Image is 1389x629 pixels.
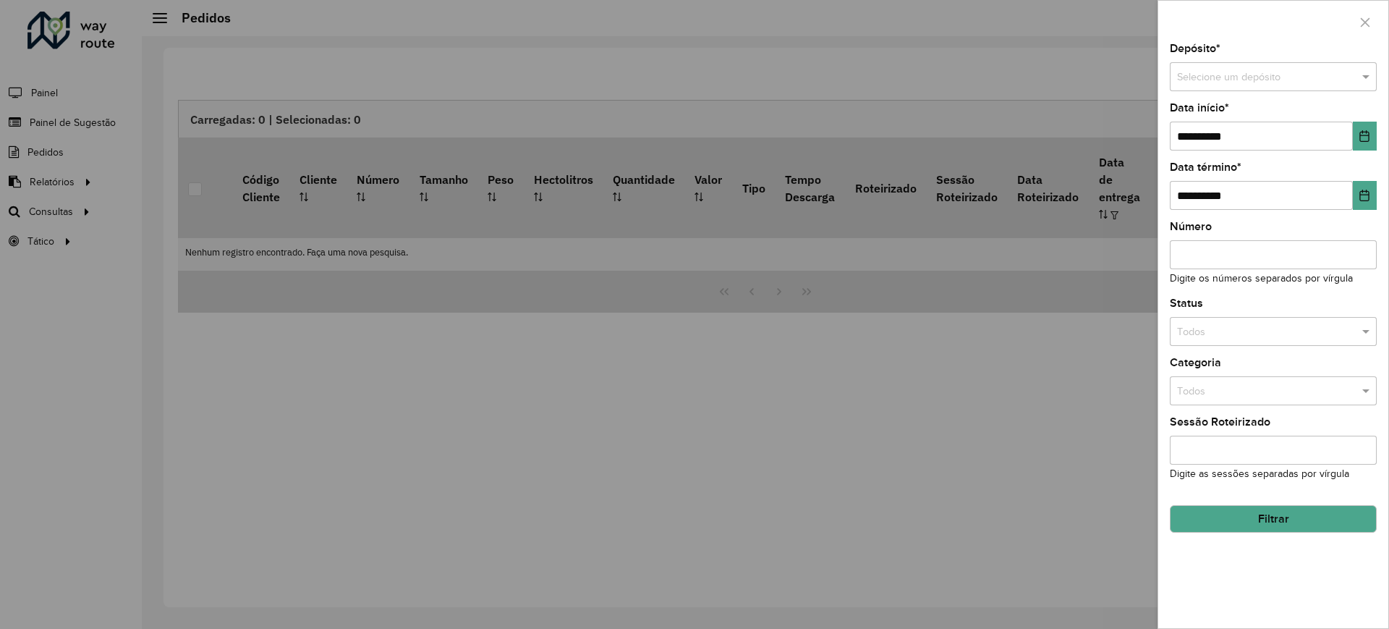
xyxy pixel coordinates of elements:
[1170,413,1270,431] label: Sessão Roteirizado
[1170,218,1212,235] label: Número
[1170,273,1353,284] small: Digite os números separados por vírgula
[1170,354,1221,371] label: Categoria
[1170,40,1220,57] label: Depósito
[1170,295,1203,312] label: Status
[1353,122,1377,151] button: Choose Date
[1170,505,1377,533] button: Filtrar
[1353,181,1377,210] button: Choose Date
[1170,159,1241,176] label: Data término
[1170,99,1229,117] label: Data início
[1170,468,1349,479] small: Digite as sessões separadas por vírgula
